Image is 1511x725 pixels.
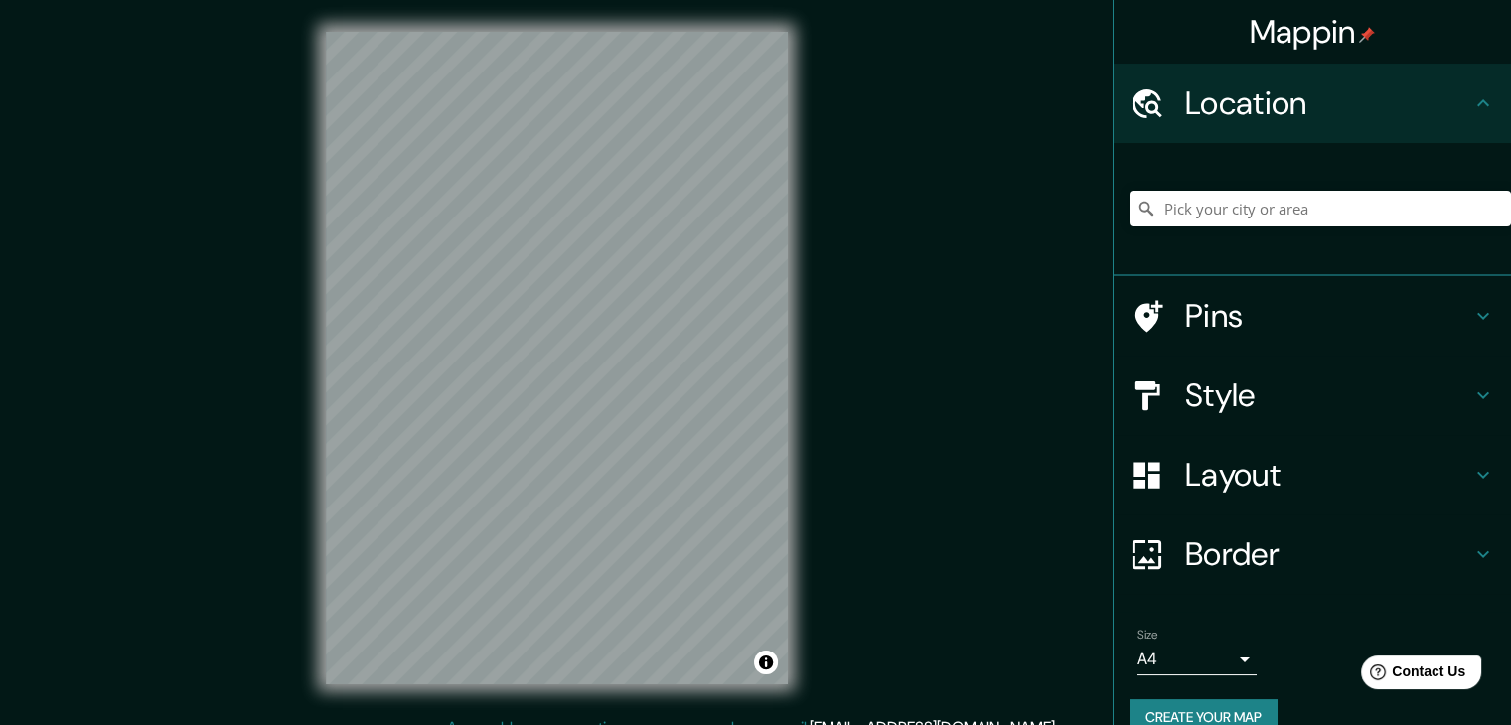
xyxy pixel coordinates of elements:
h4: Layout [1185,455,1471,495]
img: pin-icon.png [1359,27,1375,43]
div: Layout [1114,435,1511,514]
div: Location [1114,64,1511,143]
button: Toggle attribution [754,651,778,674]
div: A4 [1137,644,1257,675]
input: Pick your city or area [1130,191,1511,226]
canvas: Map [326,32,788,684]
h4: Style [1185,375,1471,415]
iframe: Help widget launcher [1334,648,1489,703]
h4: Border [1185,534,1471,574]
label: Size [1137,627,1158,644]
h4: Mappin [1250,12,1376,52]
div: Border [1114,514,1511,594]
h4: Location [1185,83,1471,123]
div: Pins [1114,276,1511,356]
h4: Pins [1185,296,1471,336]
div: Style [1114,356,1511,435]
